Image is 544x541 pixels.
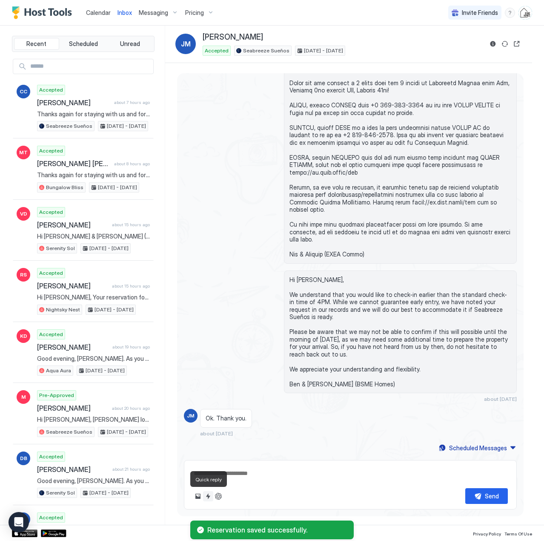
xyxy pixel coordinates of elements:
span: KD [20,332,27,340]
span: Accepted [39,514,63,521]
span: Seabreeze Sueños [46,428,92,436]
a: Calendar [86,8,111,17]
span: Scheduled [69,40,98,48]
div: Send [485,492,499,501]
span: [DATE] - [DATE] [107,428,146,436]
span: about 20 hours ago [112,406,150,411]
span: [PERSON_NAME] [37,221,109,229]
span: VD [20,210,27,218]
button: Reservation information [488,39,498,49]
span: Accepted [205,47,229,55]
span: [DATE] - [DATE] [89,489,129,497]
span: [PERSON_NAME] [37,343,109,351]
span: Accepted [39,453,63,460]
span: Accepted [39,208,63,216]
span: Ok. Thank you. [206,414,246,422]
span: Seabreeze Sueños [46,122,92,130]
span: Invite Friends [462,9,498,17]
span: Good evening, [PERSON_NAME]. As you settle in for the night, we wanted to thank you again for sel... [37,355,150,363]
span: Quick reply [195,476,222,483]
a: Inbox [117,8,132,17]
div: User profile [518,6,532,20]
span: Unread [120,40,140,48]
span: Calendar [86,9,111,16]
span: CC [20,88,27,95]
span: Hi [PERSON_NAME], We understand that you would like to check-in earlier than the standard check-i... [289,276,511,388]
span: about 19 hours ago [112,344,150,350]
span: about 15 hours ago [112,283,150,289]
span: Bungalow Bliss [46,184,83,191]
span: [DATE] - [DATE] [107,122,146,130]
span: Lo Ipsum, Dolor sit ame consect a 2 elits doei tem 9 incidi ut Laboreetd Magnaa enim Adm, Veniamq... [289,64,511,258]
span: about 8 hours ago [114,161,150,167]
button: Scheduled Messages [438,442,517,454]
span: about 15 hours ago [112,222,150,227]
span: Recent [26,40,46,48]
span: [PERSON_NAME] [PERSON_NAME] [37,159,111,168]
span: [DATE] - [DATE] [86,367,125,374]
button: Sync reservation [500,39,510,49]
button: ChatGPT Auto Reply [213,491,223,501]
span: [PERSON_NAME] [37,98,111,107]
span: Messaging [139,9,168,17]
span: about [DATE] [484,396,517,402]
span: Reservation saved successfully. [207,526,347,534]
span: M [21,393,26,401]
span: [DATE] - [DATE] [98,184,137,191]
span: [DATE] - [DATE] [304,47,343,55]
span: DB [20,455,27,462]
span: [PERSON_NAME] [203,32,263,42]
div: tab-group [12,36,155,52]
button: Scheduled [61,38,106,50]
span: JM [187,412,195,420]
span: RS [20,271,27,279]
button: Send [465,488,508,504]
span: [PERSON_NAME] [37,465,109,474]
button: Upload image [193,491,203,501]
span: Aqua Aura [46,367,71,374]
button: Open reservation [512,39,522,49]
span: Accepted [39,86,63,94]
span: Good evening, [PERSON_NAME]. As you settle in for the night, we wanted to thank you again for sel... [37,477,150,485]
span: Nightsky Nest [46,306,80,314]
span: Thanks again for staying with us and for informing us of your departure from Seabreeze Sueños. Sa... [37,110,150,118]
a: Host Tools Logo [12,6,76,19]
button: Recent [14,38,59,50]
input: Input Field [27,59,153,74]
span: [DATE] - [DATE] [94,306,134,314]
span: Accepted [39,331,63,338]
div: Scheduled Messages [449,443,507,452]
span: about 21 hours ago [112,466,150,472]
span: Seabreeze Sueños [243,47,289,55]
span: [PERSON_NAME] [37,404,109,412]
span: Inbox [117,9,132,16]
div: menu [505,8,515,18]
span: MT [19,149,28,156]
span: Hi ⁨[PERSON_NAME] & [PERSON_NAME] (BSME Homes)⁩! I'll be visiting... I was wondering a recommenda... [37,233,150,240]
span: Serenity Sol [46,489,75,497]
span: Hi [PERSON_NAME], Your reservation for Nightsky Nest has been revised to update the check-out dat... [37,294,150,301]
span: about [DATE] [200,430,233,437]
button: Quick reply [203,491,213,501]
span: JM [181,39,191,49]
span: Pre-Approved [39,391,74,399]
span: Serenity Sol [46,245,75,252]
span: Pricing [185,9,204,17]
span: about 7 hours ago [114,100,150,105]
span: [DATE] - [DATE] [89,245,129,252]
span: [PERSON_NAME] [37,282,109,290]
span: Accepted [39,269,63,277]
span: Accepted [39,147,63,155]
div: Open Intercom Messenger [9,512,29,532]
button: Unread [107,38,152,50]
span: Thanks again for staying with us and for informing us of your departure from [GEOGRAPHIC_DATA] Bl... [37,171,150,179]
span: Hi [PERSON_NAME], [PERSON_NAME] looking for the bedroom 2 and 3 It says 1 double bed, 1 single be... [37,416,150,423]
